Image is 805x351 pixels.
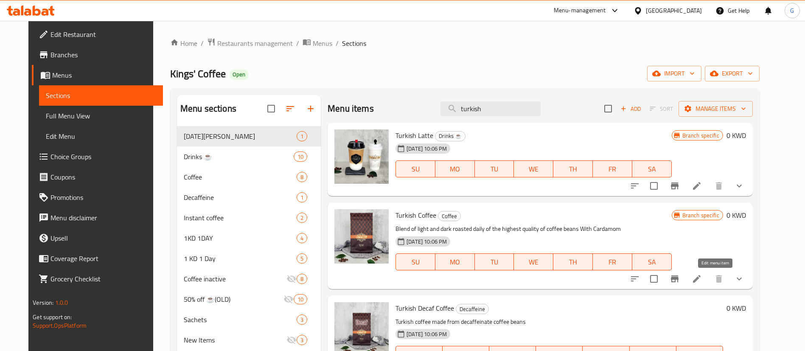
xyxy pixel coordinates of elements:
[297,213,307,223] div: items
[679,101,753,117] button: Manage items
[297,234,307,242] span: 4
[50,172,156,182] span: Coupons
[184,213,297,223] span: Instant coffee
[201,38,204,48] li: /
[395,129,433,142] span: Turkish Latte
[593,160,632,177] button: FR
[726,209,746,221] h6: 0 KWD
[177,248,321,269] div: 1 KD 1 Day5
[553,253,593,270] button: TH
[184,172,297,182] div: Coffee
[55,297,68,308] span: 1.0.0
[33,297,53,308] span: Version:
[52,70,156,80] span: Menus
[33,312,72,323] span: Get support on:
[478,163,511,175] span: TU
[654,68,695,79] span: import
[456,304,488,314] span: Decaffeine
[32,208,163,228] a: Menu disclaimer
[342,38,366,48] span: Sections
[726,302,746,314] h6: 0 KWD
[297,255,307,263] span: 5
[50,50,156,60] span: Branches
[177,228,321,248] div: 1KD 1DAY4
[39,85,163,106] a: Sections
[184,192,297,202] span: Decaffeine
[619,104,642,114] span: Add
[297,336,307,344] span: 3
[294,153,307,161] span: 10
[207,38,293,49] a: Restaurants management
[395,224,671,234] p: Blend of light and dark roasted daily of the highest quality of coffee beans With Cardamom
[297,335,307,345] div: items
[177,208,321,228] div: Instant coffee2
[403,238,450,246] span: [DATE] 10:06 PM
[596,256,629,268] span: FR
[554,6,606,16] div: Menu-management
[297,275,307,283] span: 8
[177,187,321,208] div: Decaffeine1
[184,253,297,264] div: 1 KD 1 Day
[184,131,297,141] span: [DATE][PERSON_NAME]
[177,146,321,167] div: Drinks ☕10
[297,173,307,181] span: 8
[39,126,163,146] a: Edit Menu
[514,253,553,270] button: WE
[557,256,589,268] span: TH
[297,132,307,140] span: 1
[403,330,450,338] span: [DATE] 10:06 PM
[665,269,685,289] button: Branch-specific-item
[709,176,729,196] button: delete
[625,176,645,196] button: sort-choices
[647,66,701,81] button: import
[262,100,280,118] span: Select all sections
[170,38,760,49] nav: breadcrumb
[50,253,156,264] span: Coverage Report
[439,256,471,268] span: MO
[184,131,297,141] div: Ramadan Neqsa
[286,274,297,284] svg: Inactive section
[50,213,156,223] span: Menu disclaimer
[399,163,432,175] span: SU
[46,111,156,121] span: Full Menu View
[50,152,156,162] span: Choice Groups
[625,269,645,289] button: sort-choices
[399,256,432,268] span: SU
[334,129,389,184] img: Turkish Latte
[184,335,286,345] div: New Items
[440,101,541,116] input: search
[32,269,163,289] a: Grocery Checklist
[435,160,475,177] button: MO
[286,335,297,345] svg: Inactive section
[50,233,156,243] span: Upsell
[184,152,294,162] span: Drinks ☕
[712,68,753,79] span: export
[297,214,307,222] span: 2
[184,233,297,243] span: 1KD 1DAY
[336,38,339,48] li: /
[217,38,293,48] span: Restaurants management
[184,274,286,284] span: Coffee inactive
[679,132,723,140] span: Branch specific
[438,211,460,221] span: Coffee
[33,320,87,331] a: Support.OpsPlatform
[334,209,389,264] img: Turkish Coffee
[726,129,746,141] h6: 0 KWD
[439,163,471,175] span: MO
[395,253,435,270] button: SU
[180,102,236,115] h2: Menu sections
[32,228,163,248] a: Upsell
[403,145,450,153] span: [DATE] 10:06 PM
[517,256,550,268] span: WE
[294,152,307,162] div: items
[636,163,668,175] span: SA
[644,102,679,115] span: Select section first
[790,6,794,15] span: G
[229,70,249,80] div: Open
[39,106,163,126] a: Full Menu View
[170,38,197,48] a: Home
[32,45,163,65] a: Branches
[300,98,321,119] button: Add section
